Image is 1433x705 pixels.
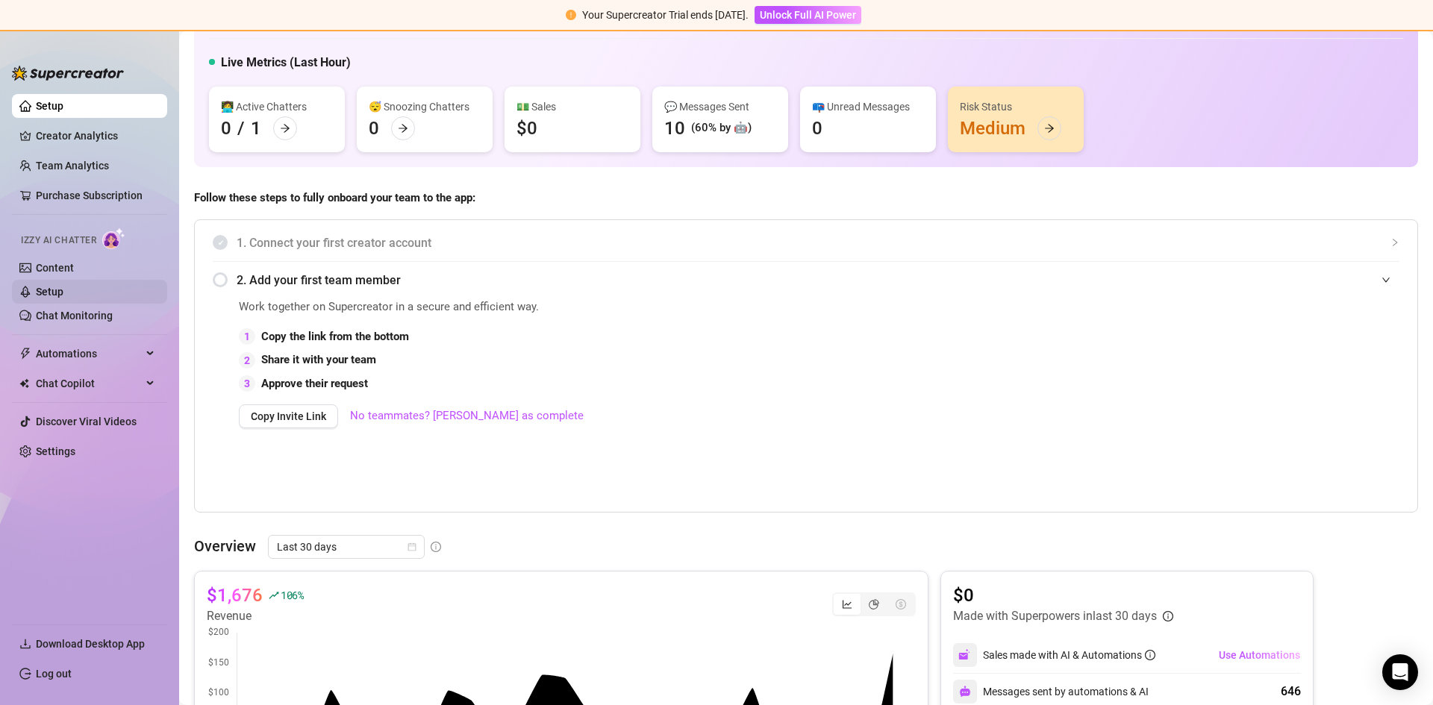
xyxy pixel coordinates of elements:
div: 2 [239,352,255,369]
div: 0 [812,116,822,140]
article: $1,676 [207,583,263,607]
span: Download Desktop App [36,638,145,650]
span: line-chart [842,599,852,610]
div: 😴 Snoozing Chatters [369,98,481,115]
div: (60% by 🤖) [691,119,752,137]
a: Log out [36,668,72,680]
span: expanded [1382,275,1390,284]
span: Your Supercreator Trial ends [DATE]. [582,9,749,21]
div: 📪 Unread Messages [812,98,924,115]
a: Chat Monitoring [36,310,113,322]
h5: Live Metrics (Last Hour) [221,54,351,72]
a: Unlock Full AI Power [755,9,861,21]
span: info-circle [431,542,441,552]
div: 0 [369,116,379,140]
span: dollar-circle [896,599,906,610]
div: 1 [251,116,261,140]
div: 2. Add your first team member [213,262,1399,298]
iframe: Adding Team Members [1101,298,1399,489]
a: Creator Analytics [36,124,155,148]
span: Use Automations [1219,649,1300,661]
div: 646 [1281,683,1301,701]
div: Messages sent by automations & AI [953,680,1149,704]
span: pie-chart [869,599,879,610]
div: 0 [221,116,231,140]
div: 3 [239,375,255,392]
a: Setup [36,286,63,298]
span: Copy Invite Link [251,410,326,422]
strong: Approve their request [261,377,368,390]
span: Work together on Supercreator in a secure and efficient way. [239,298,1064,316]
div: 💵 Sales [516,98,628,115]
a: Content [36,262,74,274]
img: AI Chatter [102,228,125,249]
span: 2. Add your first team member [237,271,1399,289]
div: $0 [516,116,537,140]
a: Settings [36,445,75,457]
span: download [19,638,31,650]
div: segmented control [832,592,916,616]
span: arrow-right [280,123,290,134]
img: svg%3e [959,686,971,698]
div: 1. Connect your first creator account [213,225,1399,261]
span: calendar [408,542,416,551]
span: 1. Connect your first creator account [237,234,1399,252]
article: Revenue [207,607,304,625]
span: Chat Copilot [36,372,142,395]
span: thunderbolt [19,348,31,360]
a: Setup [36,100,63,112]
span: arrow-right [1044,123,1055,134]
div: 💬 Messages Sent [664,98,776,115]
img: svg%3e [958,648,972,662]
span: exclamation-circle [566,10,576,20]
strong: Copy the link from the bottom [261,330,409,343]
span: rise [269,590,279,601]
span: info-circle [1163,611,1173,621]
article: $0 [953,583,1173,607]
span: Automations [36,342,142,366]
button: Use Automations [1218,643,1301,667]
a: No teammates? [PERSON_NAME] as complete [350,407,584,425]
strong: Share it with your team [261,353,376,366]
span: Unlock Full AI Power [760,9,856,21]
a: Discover Viral Videos [36,416,137,427]
div: 1 [239,328,255,345]
article: Made with Superpowers in last 30 days [953,607,1157,625]
a: Team Analytics [36,160,109,172]
span: info-circle [1145,650,1155,660]
span: arrow-right [398,123,408,134]
div: 10 [664,116,685,140]
article: Overview [194,535,256,557]
strong: Follow these steps to fully onboard your team to the app: [194,191,475,204]
span: collapsed [1390,238,1399,247]
button: Unlock Full AI Power [755,6,861,24]
div: Sales made with AI & Automations [983,647,1155,663]
div: Open Intercom Messenger [1382,654,1418,690]
div: Risk Status [960,98,1072,115]
span: Last 30 days [277,536,416,558]
div: 👩‍💻 Active Chatters [221,98,333,115]
img: Chat Copilot [19,378,29,389]
button: Copy Invite Link [239,404,338,428]
span: 106 % [281,588,304,602]
img: logo-BBDzfeDw.svg [12,66,124,81]
a: Purchase Subscription [36,184,155,207]
span: Izzy AI Chatter [21,234,96,248]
